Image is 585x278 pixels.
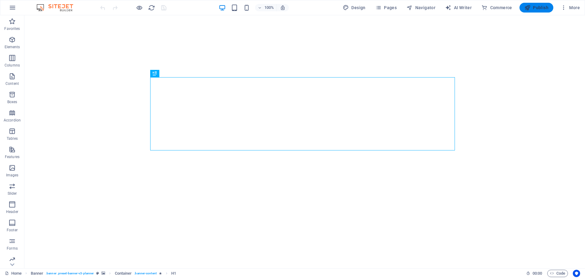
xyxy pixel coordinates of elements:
button: Click here to leave preview mode and continue editing [136,4,143,11]
span: . banner .preset-banner-v3-planner [46,270,94,277]
button: Design [340,3,368,13]
button: Code [547,270,568,277]
button: Usercentrics [573,270,580,277]
span: Commerce [481,5,512,11]
button: AI Writer [443,3,474,13]
div: Design (Ctrl+Alt+Y) [340,3,368,13]
p: Footer [7,228,18,233]
p: Images [6,173,19,178]
span: AI Writer [445,5,472,11]
span: Code [550,270,565,277]
p: Elements [5,45,20,49]
i: Reload page [148,4,155,11]
p: Features [5,154,19,159]
span: . banner-content [134,270,156,277]
i: This element contains a background [101,272,105,275]
button: Publish [519,3,553,13]
button: More [558,3,582,13]
span: Pages [375,5,397,11]
span: Click to select. Double-click to edit [171,270,176,277]
p: Favorites [4,26,20,31]
nav: breadcrumb [31,270,176,277]
button: reload [148,4,155,11]
p: Tables [7,136,18,141]
i: This element is a customizable preset [96,272,99,275]
span: More [561,5,580,11]
p: Columns [5,63,20,68]
p: Slider [8,191,17,196]
p: Forms [7,246,18,251]
img: Editor Logo [35,4,81,11]
i: Element contains an animation [159,272,162,275]
a: Click to cancel selection. Double-click to open Pages [5,270,22,277]
h6: 100% [264,4,274,11]
p: Header [6,209,18,214]
h6: Session time [526,270,542,277]
button: Commerce [479,3,515,13]
span: Navigator [406,5,435,11]
span: 00 00 [533,270,542,277]
p: Accordion [4,118,21,123]
button: 100% [255,4,277,11]
span: Publish [524,5,548,11]
span: Design [343,5,366,11]
p: Content [5,81,19,86]
i: On resize automatically adjust zoom level to fit chosen device. [280,5,285,10]
button: Pages [373,3,399,13]
span: : [537,271,538,276]
span: Click to select. Double-click to edit [115,270,132,277]
p: Boxes [7,99,17,104]
span: Click to select. Double-click to edit [31,270,44,277]
button: Navigator [404,3,438,13]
